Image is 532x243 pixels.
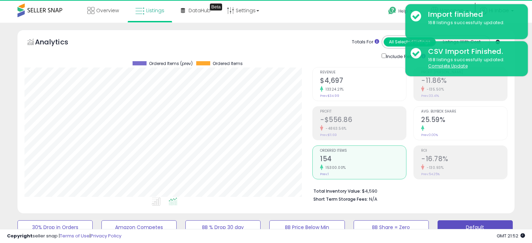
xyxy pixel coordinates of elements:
[320,172,329,176] small: Prev: 1
[398,8,408,14] span: Help
[369,196,377,202] span: N/A
[313,196,368,202] b: Short Term Storage Fees:
[313,186,502,195] li: $4,590
[421,77,507,86] h2: -11.86%
[313,188,361,194] b: Total Inventory Value:
[320,155,406,164] h2: 154
[60,233,90,239] a: Terms of Use
[323,87,344,92] small: 13324.21%
[376,52,434,60] div: Include Returns
[421,133,438,137] small: Prev: 0.00%
[421,94,439,98] small: Prev: 33.41%
[421,110,507,114] span: Avg. Buybox Share
[269,220,345,234] button: BB Price Below Min
[421,149,507,153] span: ROI
[423,57,523,70] div: 168 listings successfully updated.
[323,126,347,131] small: -4863.56%
[423,9,523,20] div: Import finished
[421,172,440,176] small: Prev: 54.25%
[189,7,211,14] span: DataHub
[17,220,93,234] button: 30% Drop in Orders
[383,1,420,23] a: Help
[424,87,444,92] small: -135.50%
[96,7,119,14] span: Overview
[428,63,468,69] u: Complete Update
[101,220,177,234] button: Amazon Competes
[384,37,436,47] button: All Selected Listings
[421,116,507,125] h2: 25.59%
[320,94,339,98] small: Prev: $34.99
[185,220,261,234] button: BB % Drop 30 day
[354,220,429,234] button: BB Share = Zero
[91,233,121,239] a: Privacy Policy
[423,47,523,57] div: CSV Import Finished.
[320,149,406,153] span: Ordered Items
[7,233,33,239] strong: Copyright
[7,233,121,240] div: seller snap | |
[423,20,523,26] div: 168 listings successfully updated.
[323,165,346,170] small: 15300.00%
[438,220,513,234] button: Default
[210,3,222,10] div: Tooltip anchor
[35,37,82,49] h5: Analytics
[213,61,243,66] span: Ordered Items
[320,77,406,86] h2: $4,697
[388,6,397,15] i: Get Help
[352,39,379,45] div: Totals For
[320,133,337,137] small: Prev: $11.69
[421,155,507,164] h2: -16.78%
[497,233,525,239] span: 2025-10-8 21:52 GMT
[320,110,406,114] span: Profit
[320,71,406,74] span: Revenue
[424,165,444,170] small: -130.93%
[149,61,193,66] span: Ordered Items (prev)
[146,7,164,14] span: Listings
[320,116,406,125] h2: -$556.86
